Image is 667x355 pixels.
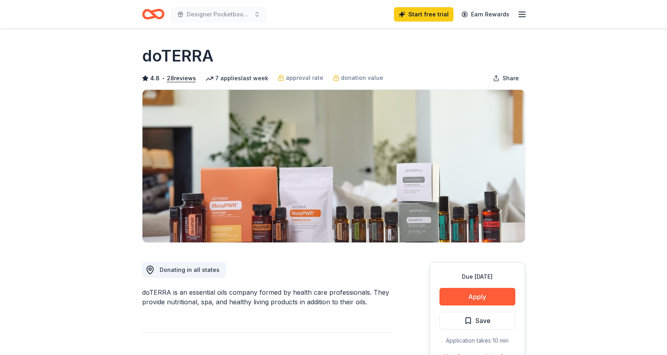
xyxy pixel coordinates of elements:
[439,272,515,282] div: Due [DATE]
[341,73,383,83] span: donation value
[171,6,267,22] button: Designer Pocketbook Bingo
[142,5,164,24] a: Home
[457,7,514,22] a: Earn Rewards
[187,10,251,19] span: Designer Pocketbook Bingo
[150,73,160,83] span: 4.8
[206,73,268,83] div: 7 applies last week
[286,73,323,83] span: approval rate
[439,312,515,329] button: Save
[143,90,525,242] img: Image for doTERRA
[439,288,515,305] button: Apply
[142,288,391,307] div: doTERRA is an essential oils company formed by health care professionals. They provide nutritiona...
[439,336,515,345] div: Application takes 10 min
[333,73,383,83] a: donation value
[503,73,519,83] span: Share
[394,7,453,22] a: Start free trial
[160,266,220,273] span: Donating in all states
[487,70,525,86] button: Share
[475,315,491,326] span: Save
[162,75,164,81] span: •
[278,73,323,83] a: approval rate
[142,45,214,67] h1: doTERRA
[167,73,196,83] button: 28reviews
